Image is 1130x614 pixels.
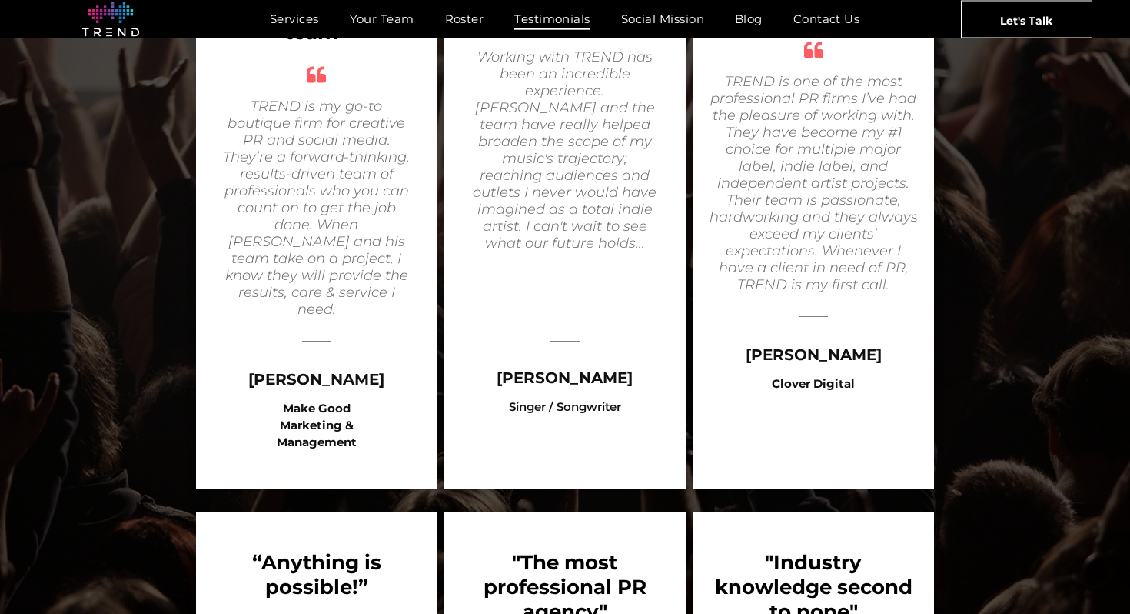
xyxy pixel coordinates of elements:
a: Roster [430,8,500,30]
i: TREND is my go-to boutique firm for creative PR and social media. They’re a forward-thinking, res... [223,98,410,318]
img: logo [82,2,139,37]
span: [PERSON_NAME] [248,370,384,389]
i: Working with TREND has been an incredible experience. [PERSON_NAME] and the team have really help... [473,48,656,252]
span: TREND is one of the most professional PR firms I’ve had the pleasure of working with. They have b... [710,73,918,293]
b: “Anything is possible!” [252,550,381,599]
b: Make Good Marketing & Management [277,401,357,449]
a: Your Team [334,8,430,30]
a: Social Mission [606,8,720,30]
b: Clover Digital [772,376,855,391]
span: [PERSON_NAME] [497,369,633,387]
span: [PERSON_NAME] [746,345,882,364]
a: Testimonials [499,8,605,30]
a: Blog [720,8,778,30]
a: Contact Us [778,8,876,30]
iframe: Chat Widget [1053,540,1130,614]
a: Services [254,8,334,30]
span: Let's Talk [1000,1,1052,39]
span: Singer / Songwriter [509,399,621,414]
